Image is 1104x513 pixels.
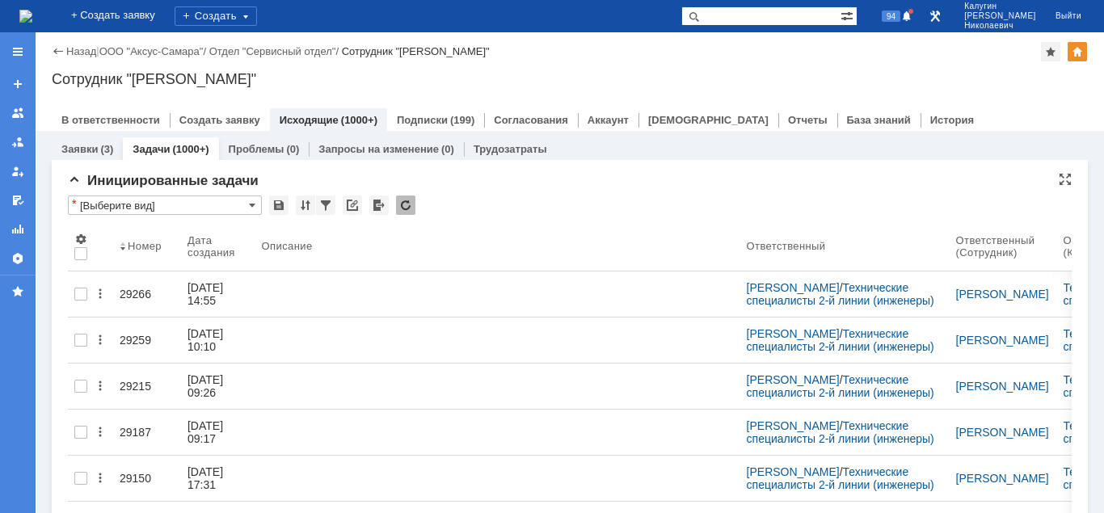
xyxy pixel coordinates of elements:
div: 29259 [120,334,175,347]
a: [PERSON_NAME] [747,327,840,340]
th: Номер [113,221,181,271]
div: Скопировать ссылку на список [343,196,362,215]
div: 29187 [120,426,175,439]
div: / [747,327,943,353]
div: Обновлять список [396,196,415,215]
a: Перейти в интерфейс администратора [925,6,945,26]
div: / [747,281,943,307]
a: [PERSON_NAME] [747,419,840,432]
a: [DATE] 17:31 [181,456,255,501]
div: Сортировка... [296,196,315,215]
a: [PERSON_NAME] [747,465,840,478]
a: [DATE] 14:55 [181,271,255,317]
span: Калугин [964,2,1036,11]
a: Заявки в моей ответственности [5,129,31,155]
th: Ответственный (Сотрудник) [950,221,1057,271]
div: (0) [441,143,454,155]
span: [PERSON_NAME] [964,11,1036,21]
div: [DATE] 09:17 [188,419,226,445]
div: (199) [450,114,474,126]
a: Технические специалисты 2-й линии (инженеры) [747,465,934,491]
a: [PERSON_NAME] [956,380,1049,393]
a: Технические специалисты 2-й линии (инженеры) [747,281,934,307]
div: 29150 [120,472,175,485]
a: 29259 [113,324,181,356]
div: Настройки списка отличаются от сохраненных в виде [72,198,76,209]
div: | [96,44,99,57]
div: Добавить в избранное [1041,42,1060,61]
div: Экспорт списка [369,196,389,215]
a: Проблемы [229,143,284,155]
th: Ответственный [740,221,950,271]
a: Согласования [494,114,568,126]
a: Аккаунт [588,114,629,126]
a: Исходящие [280,114,339,126]
span: Расширенный поиск [841,7,857,23]
a: Технические специалисты 2-й линии (инженеры) [747,327,934,353]
a: ООО "Аксус-Самара" [99,45,204,57]
div: Описание [262,240,314,252]
a: 29266 [113,278,181,310]
div: На всю страницу [1059,173,1072,186]
div: / [747,373,943,399]
div: / [99,45,209,57]
div: (1000+) [341,114,377,126]
a: [PERSON_NAME] [747,281,840,294]
div: Номер [128,240,162,252]
a: Назад [66,45,96,57]
div: Создать [175,6,257,26]
a: Перейти на домашнюю страницу [19,10,32,23]
div: Сотрудник "[PERSON_NAME]" [52,71,1088,87]
a: База знаний [847,114,911,126]
a: [PERSON_NAME] [956,288,1049,301]
div: / [747,419,943,445]
a: Создать заявку [5,71,31,97]
a: [DATE] 10:10 [181,317,255,363]
a: [DATE] 09:17 [181,410,255,455]
span: Инициированные задачи [68,173,259,188]
div: (0) [286,143,299,155]
a: [PERSON_NAME] [956,472,1049,485]
div: 29215 [120,380,175,393]
div: Ответственный [747,240,828,252]
div: Дата создания [188,234,236,259]
span: Николаевич [964,21,1036,31]
a: Мои заявки [5,158,31,184]
a: [PERSON_NAME] [956,334,1049,347]
div: Действия [94,472,107,485]
img: logo [19,10,32,23]
a: Трудозатраты [474,143,547,155]
div: [DATE] 09:26 [188,373,226,399]
div: [DATE] 10:10 [188,327,226,353]
span: 94 [882,11,900,22]
a: В ответственности [61,114,160,126]
th: Дата создания [181,221,255,271]
a: Отчеты [5,217,31,242]
div: Действия [94,288,107,301]
a: [PERSON_NAME] [956,426,1049,439]
a: Создать заявку [179,114,260,126]
a: Отчеты [788,114,828,126]
div: Фильтрация... [316,196,335,215]
a: 29215 [113,370,181,402]
span: Настройки [74,233,87,246]
a: История [930,114,974,126]
div: Изменить домашнюю страницу [1068,42,1087,61]
a: Подписки [397,114,448,126]
div: Действия [94,380,107,393]
a: [PERSON_NAME] [747,373,840,386]
div: / [209,45,342,57]
a: 29150 [113,462,181,494]
a: Задачи [133,143,170,155]
a: Настройки [5,246,31,271]
a: Заявки на командах [5,100,31,126]
div: / [747,465,943,491]
div: [DATE] 14:55 [188,281,226,307]
div: Действия [94,426,107,439]
a: [DATE] 09:26 [181,364,255,409]
div: 29266 [120,288,175,301]
a: Запросы на изменение [318,143,439,155]
a: Отдел "Сервисный отдел" [209,45,336,57]
a: [DEMOGRAPHIC_DATA] [648,114,769,126]
div: [DATE] 17:31 [188,465,226,491]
